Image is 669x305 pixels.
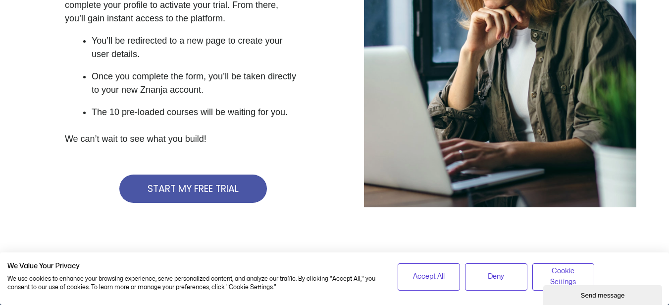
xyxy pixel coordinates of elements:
[465,263,527,291] button: Deny all cookies
[7,262,383,271] h2: We Value Your Privacy
[413,271,445,282] span: Accept All
[532,263,595,291] button: Adjust cookie preferences
[65,132,299,146] p: We can’t wait to see what you build!
[148,184,239,193] span: START MY FREE TRIAL
[398,263,460,291] button: Accept all cookies
[92,106,299,119] p: The 10 pre-loaded courses will be waiting for you.
[543,283,664,305] iframe: chat widget
[488,271,504,282] span: Deny
[119,175,267,203] a: START MY FREE TRIAL
[92,70,299,97] p: Once you complete the form, you’ll be taken directly to your new Znanja account.
[7,275,383,292] p: We use cookies to enhance your browsing experience, serve personalized content, and analyze our t...
[92,34,299,61] p: You’ll be redirected to a new page to create your user details.
[539,266,588,288] span: Cookie Settings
